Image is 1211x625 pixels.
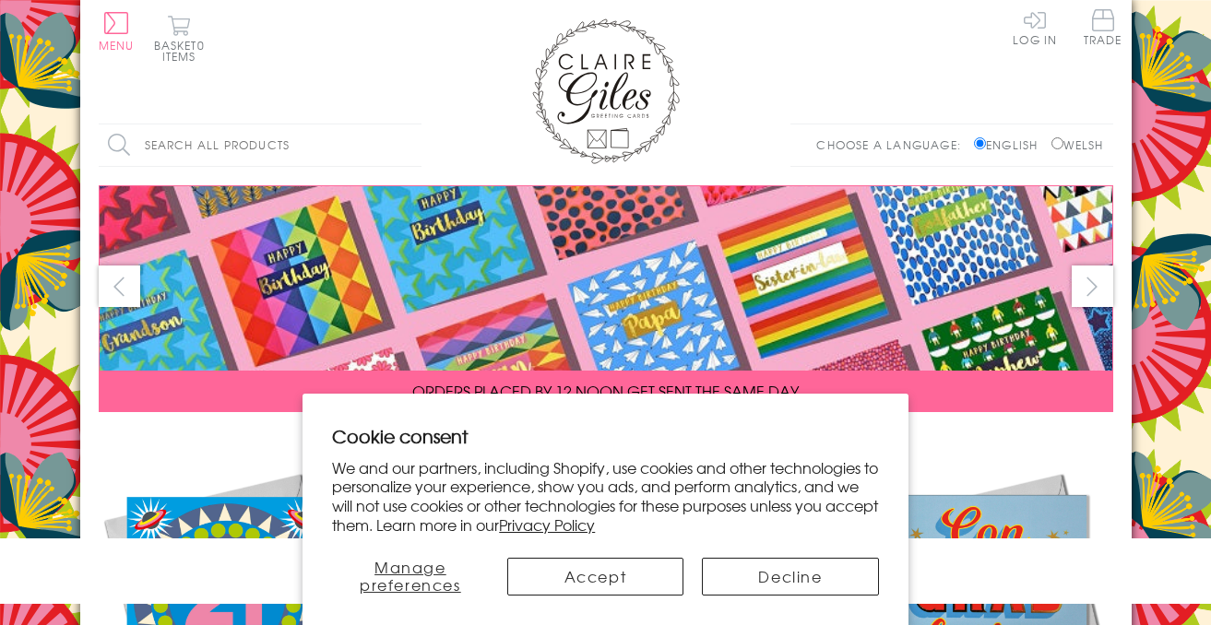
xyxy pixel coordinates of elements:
[99,37,135,53] span: Menu
[1051,136,1104,153] label: Welsh
[403,124,421,166] input: Search
[532,18,680,164] img: Claire Giles Greetings Cards
[332,558,488,596] button: Manage preferences
[499,513,595,536] a: Privacy Policy
[1051,137,1063,149] input: Welsh
[974,136,1047,153] label: English
[99,265,140,307] button: prev
[154,15,205,62] button: Basket0 items
[1013,9,1057,45] a: Log In
[1084,9,1122,49] a: Trade
[332,458,879,535] p: We and our partners, including Shopify, use cookies and other technologies to personalize your ex...
[360,556,461,596] span: Manage preferences
[162,37,205,65] span: 0 items
[332,423,879,449] h2: Cookie consent
[99,12,135,51] button: Menu
[702,558,879,596] button: Decline
[1084,9,1122,45] span: Trade
[1072,265,1113,307] button: next
[99,426,1113,454] div: Carousel Pagination
[99,124,421,166] input: Search all products
[412,380,799,402] span: ORDERS PLACED BY 12 NOON GET SENT THE SAME DAY
[507,558,684,596] button: Accept
[974,137,986,149] input: English
[816,136,970,153] p: Choose a language:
